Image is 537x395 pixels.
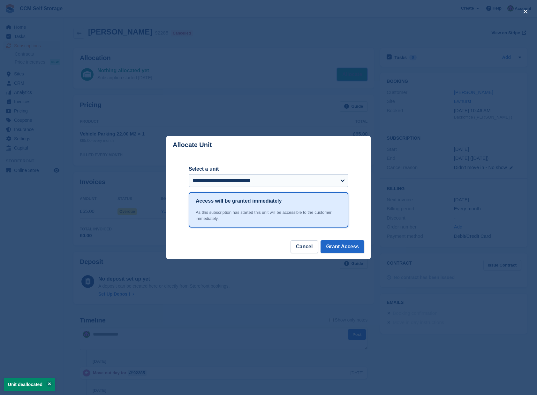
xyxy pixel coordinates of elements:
h1: Access will be granted immediately [196,197,282,205]
button: Cancel [291,240,318,253]
label: Select a unit [189,165,348,173]
button: Grant Access [321,240,364,253]
p: Allocate Unit [173,141,212,149]
button: close [520,6,531,17]
div: As this subscription has started this unit will be accessible to the customer immediately. [196,209,341,222]
p: Unit deallocated [4,378,55,391]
